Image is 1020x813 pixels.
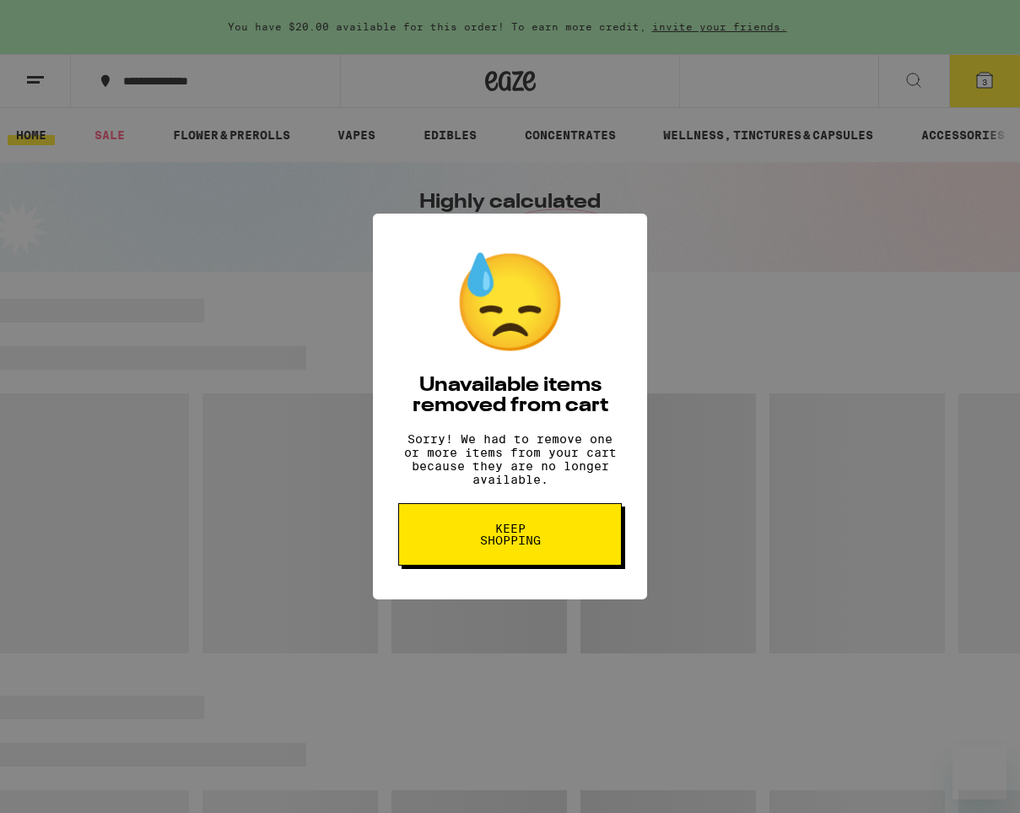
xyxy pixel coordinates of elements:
div: 😓 [451,247,569,359]
button: Keep Shopping [398,503,622,566]
p: Sorry! We had to remove one or more items from your cart because they are no longer available. [398,432,622,486]
span: Keep Shopping [467,523,553,546]
iframe: Button to launch messaging window [953,745,1007,799]
h2: Unavailable items removed from cart [398,376,622,416]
